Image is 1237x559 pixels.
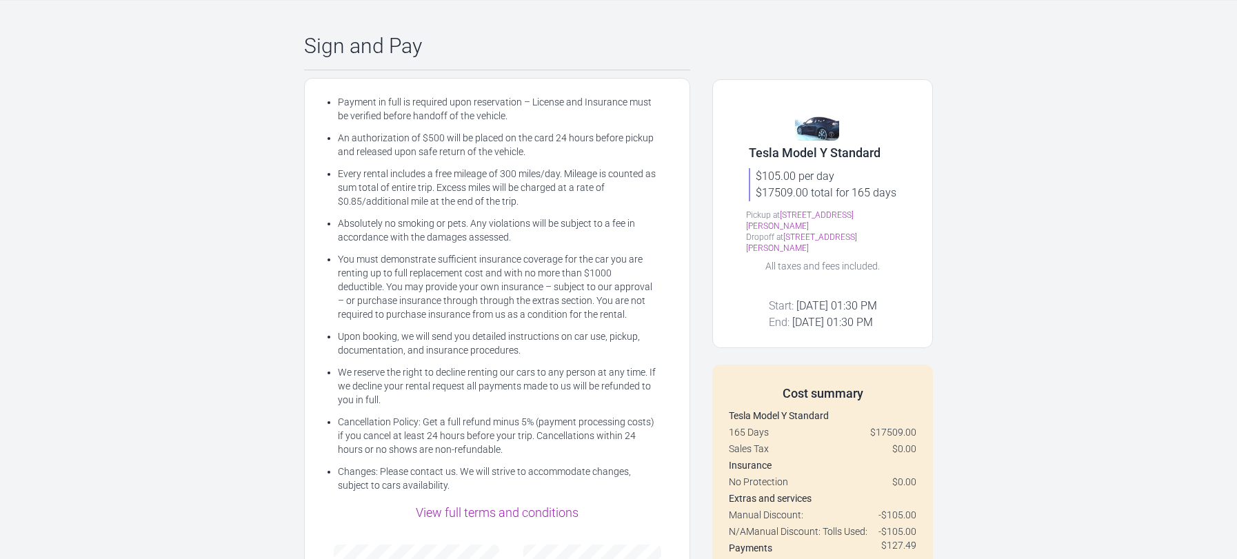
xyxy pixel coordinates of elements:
[746,526,823,537] span: Manual Discount:
[729,425,916,439] div: 165 Days
[729,525,916,538] div: N/A
[823,526,867,537] span: Tolls Used:
[769,299,794,312] span: Start:
[729,460,772,471] strong: Insurance
[746,210,854,231] a: [STREET_ADDRESS][PERSON_NAME]
[746,232,857,253] a: [STREET_ADDRESS][PERSON_NAME]
[892,475,916,489] span: $0.00
[304,34,690,59] div: Sign and Pay
[870,425,916,439] span: $17509.00
[792,316,873,329] span: [DATE] 01:30 PM
[416,505,579,520] a: View full terms and conditions
[749,143,896,163] div: Tesla Model Y Standard
[756,168,896,185] div: $105.00 per day
[729,442,916,456] div: Sales Tax
[338,252,656,321] li: You must demonstrate sufficient insurance coverage for the car you are renting up to full replace...
[878,508,916,522] span: -$105.00
[892,442,916,456] span: $0.00
[796,299,877,312] span: [DATE] 01:30 PM
[881,538,916,552] span: $127.49
[878,525,916,538] span: -$105.00
[729,410,829,421] strong: Tesla Model Y Standard
[338,329,656,357] li: Upon booking, we will send you detailed instructions on car use, pickup, documentation, and insur...
[338,131,656,159] li: An authorization of $500 will be placed on the card 24 hours before pickup and released upon safe...
[795,96,839,141] img: 141.jpg
[746,210,780,220] span: Pickup at
[338,465,656,492] li: Changes: Please contact us. We will strive to accommodate changes, subject to cars availability.
[338,95,656,123] li: Payment in full is required upon reservation – License and Insurance must be verified before hand...
[746,259,899,273] div: All taxes and fees included.
[338,216,656,244] li: Absolutely no smoking or pets. Any violations will be subject to a fee in accordance with the dam...
[729,493,812,504] strong: Extras and services
[338,365,656,407] li: We reserve the right to decline renting our cars to any person at any time. If we decline your re...
[729,384,916,403] div: Cost summary
[338,167,656,208] li: Every rental includes a free mileage of 300 miles/day. Mileage is counted as sum total of entire ...
[756,185,896,201] div: $17509.00 total for 165 days
[729,509,803,520] span: Manual Discount:
[729,475,916,489] div: No Protection
[338,415,656,456] li: Cancellation Policy: Get a full refund minus 5% (payment processing costs) if you cancel at least...
[746,232,783,242] span: Dropoff at
[769,316,790,329] span: End:
[729,542,772,553] strong: Payments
